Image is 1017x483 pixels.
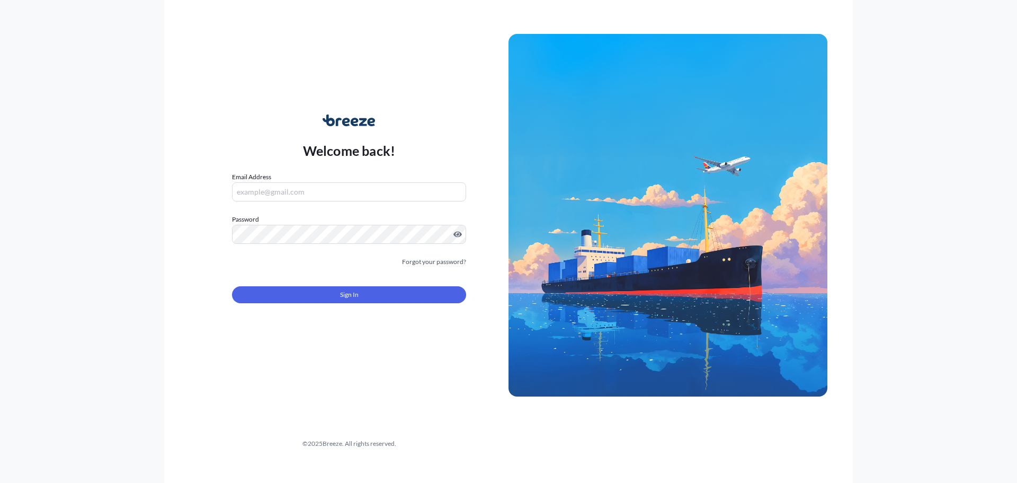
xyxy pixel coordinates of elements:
span: Sign In [340,289,359,300]
button: Sign In [232,286,466,303]
label: Password [232,214,466,225]
img: Ship illustration [508,34,827,397]
label: Email Address [232,172,271,182]
input: example@gmail.com [232,182,466,201]
div: © 2025 Breeze. All rights reserved. [190,438,508,449]
a: Forgot your password? [402,257,466,267]
button: Show password [453,230,462,239]
p: Welcome back! [303,142,396,159]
